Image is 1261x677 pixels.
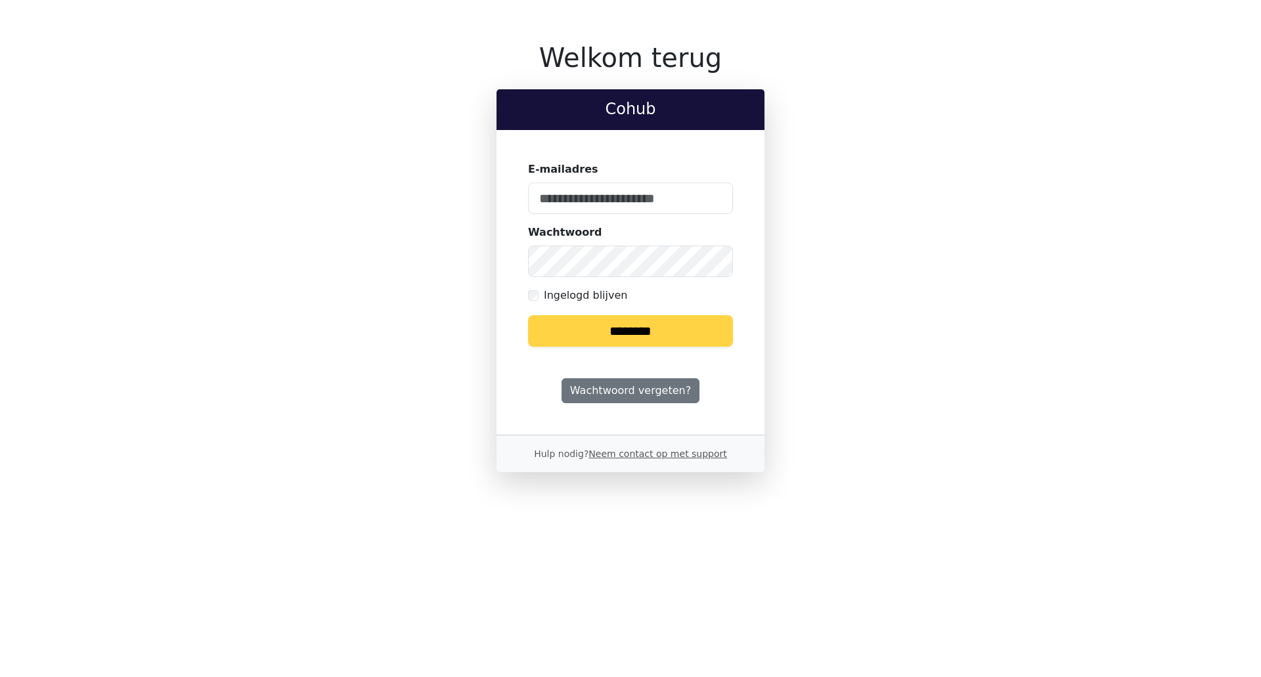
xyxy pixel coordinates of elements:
[534,448,727,459] small: Hulp nodig?
[528,225,602,240] label: Wachtwoord
[588,448,726,459] a: Neem contact op met support
[562,378,699,403] a: Wachtwoord vergeten?
[544,288,627,303] label: Ingelogd blijven
[497,42,764,74] h1: Welkom terug
[528,162,598,177] label: E-mailadres
[507,100,754,119] h2: Cohub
